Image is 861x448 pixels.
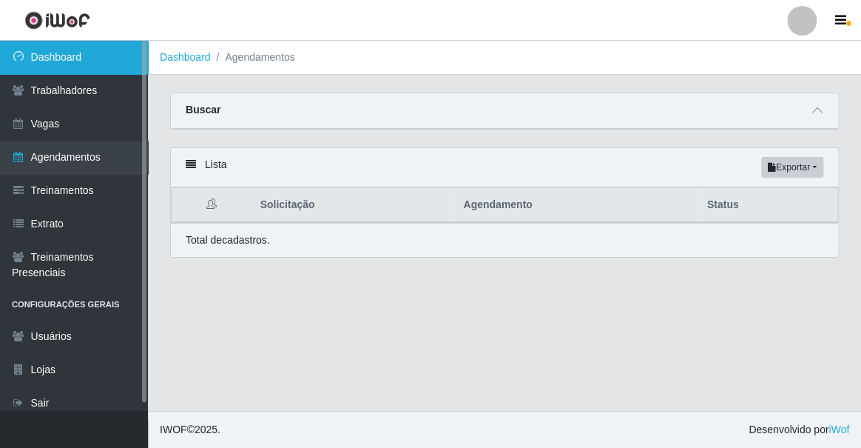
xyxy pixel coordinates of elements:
div: Lista [171,148,838,187]
th: Agendamento [454,188,698,223]
nav: breadcrumb [148,41,861,75]
th: Solicitação [251,188,455,223]
strong: Buscar [186,104,220,116]
a: iWof [828,424,849,435]
button: Exportar [761,157,823,178]
p: Total de cadastros. [186,233,270,248]
span: IWOF [160,424,187,435]
a: Dashboard [160,51,211,63]
span: © 2025 . [160,422,220,438]
li: Agendamentos [211,50,295,65]
span: Desenvolvido por [749,422,849,438]
th: Status [698,188,838,223]
img: CoreUI Logo [24,11,90,30]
